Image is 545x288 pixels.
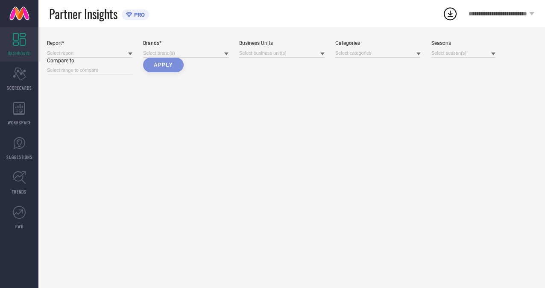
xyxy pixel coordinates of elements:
div: Brands* [143,40,229,46]
input: Select categories [335,49,421,58]
input: Select report [47,49,132,58]
span: Partner Insights [49,5,117,23]
input: Select business unit(s) [239,49,325,58]
div: Open download list [442,6,458,21]
div: Compare to [47,58,132,64]
div: Seasons [431,40,495,46]
span: WORKSPACE [8,119,31,126]
input: Select range to compare [47,66,132,75]
input: Select season(s) [431,49,495,58]
div: Business Units [239,40,325,46]
span: FWD [15,223,23,229]
div: Report* [47,40,132,46]
input: Select brand(s) [143,49,229,58]
span: TRENDS [12,188,26,195]
div: Categories [335,40,421,46]
span: SCORECARDS [7,85,32,91]
span: SUGGESTIONS [6,154,32,160]
span: PRO [132,12,145,18]
span: DASHBOARD [8,50,31,56]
